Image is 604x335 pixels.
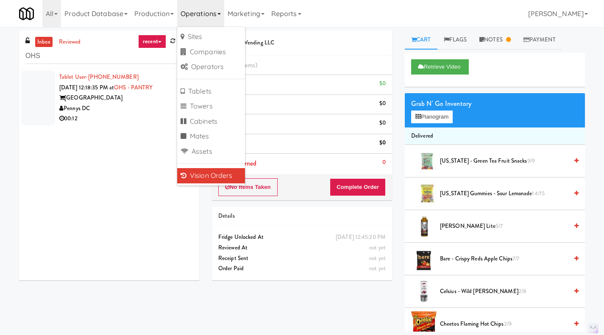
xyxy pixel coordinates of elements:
span: 7/7 [512,255,519,263]
div: [GEOGRAPHIC_DATA] [59,93,193,103]
div: $0 [379,98,386,109]
a: Sites [177,29,245,44]
span: 2/8 [518,287,526,295]
div: [US_STATE] Gummies - Sour Lemonade14/15 [437,188,579,199]
div: Order Paid [218,263,386,274]
a: Assets [177,144,245,159]
span: Cheetos Flaming Hot Chips [440,319,568,329]
span: not yet [369,244,386,252]
div: Receipt Sent [218,253,386,264]
a: Cabinets [177,114,245,129]
a: Cart [405,30,437,50]
h5: Oceanside Vending LLC [218,40,386,46]
span: [US_STATE] Gummies - Sour Lemonade [440,188,568,199]
ng-pluralize: items [240,60,256,70]
a: OHS - PANTRY [114,83,153,91]
div: $0 [379,138,386,148]
div: Cheetos Flaming Hot Chips2/9 [437,319,579,329]
span: 5/7 [495,222,503,230]
a: inbox [35,37,53,47]
span: not yet [369,254,386,262]
a: Notes [473,30,517,50]
span: · [PHONE_NUMBER] [86,73,139,81]
a: Towers [177,99,245,114]
span: 9/9 [527,157,535,165]
div: Reviewed At [218,243,386,253]
a: Vision Orders [177,168,245,183]
div: Grab N' Go Inventory [411,97,579,110]
a: Flags [437,30,473,50]
a: reviewed [57,37,83,47]
a: Payment [517,30,562,50]
img: Micromart [19,6,34,21]
button: Retrieve Video [411,59,469,75]
li: Delivered [405,127,585,145]
button: Planogram [411,111,453,123]
div: $0 [379,118,386,128]
button: No Items Taken [218,178,278,196]
li: Tablet User· [PHONE_NUMBER][DATE] 12:18:35 PM atOHS - PANTRY[GEOGRAPHIC_DATA]Pennys DC00:12 [19,69,199,127]
span: bare - Crispy Reds Apple Chips [440,254,568,264]
span: [DATE] 12:18:35 PM at [59,83,114,91]
span: 2/9 [504,320,512,328]
a: recent [138,35,166,48]
span: 14/15 [532,189,545,197]
div: [DATE] 12:45:20 PM [336,232,386,243]
div: Fridge Unlocked At [218,232,386,243]
div: [PERSON_NAME] Lite5/7 [437,221,579,232]
a: Tablet User· [PHONE_NUMBER] [59,73,139,81]
div: Celsius - Wild [PERSON_NAME]2/8 [437,286,579,297]
span: Celsius - Wild [PERSON_NAME] [440,286,568,297]
span: [PERSON_NAME] Lite [440,221,568,232]
a: Tablets [177,84,245,99]
div: [US_STATE] - Green Tea Fruit Snacks9/9 [437,156,579,166]
div: 00:12 [59,114,193,124]
span: [US_STATE] - Green Tea Fruit Snacks [440,156,568,166]
div: 0 [382,157,386,168]
div: Pennys DC [59,103,193,114]
div: $0 [379,78,386,89]
a: Mates [177,129,245,144]
input: Search vision orders [25,48,193,64]
div: Details [218,211,386,221]
div: bare - Crispy Reds Apple Chips7/7 [437,254,579,264]
a: Companies [177,44,245,60]
a: Operators [177,59,245,75]
button: Complete Order [330,178,386,196]
span: (0 ) [234,60,258,70]
span: not yet [369,264,386,272]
